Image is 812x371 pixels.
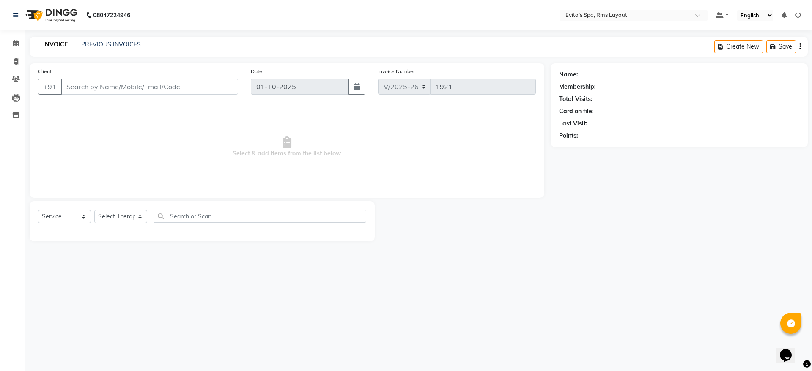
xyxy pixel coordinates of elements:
a: INVOICE [40,37,71,52]
label: Client [38,68,52,75]
div: Card on file: [559,107,594,116]
span: Select & add items from the list below [38,105,536,189]
a: PREVIOUS INVOICES [81,41,141,48]
iframe: chat widget [776,337,804,363]
label: Date [251,68,262,75]
label: Invoice Number [378,68,415,75]
div: Name: [559,70,578,79]
input: Search by Name/Mobile/Email/Code [61,79,238,95]
button: Create New [714,40,763,53]
div: Total Visits: [559,95,593,104]
div: Last Visit: [559,119,587,128]
div: Points: [559,131,578,140]
b: 08047224946 [93,3,130,27]
button: Save [766,40,796,53]
input: Search or Scan [154,210,366,223]
img: logo [22,3,80,27]
button: +91 [38,79,62,95]
div: Membership: [559,82,596,91]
